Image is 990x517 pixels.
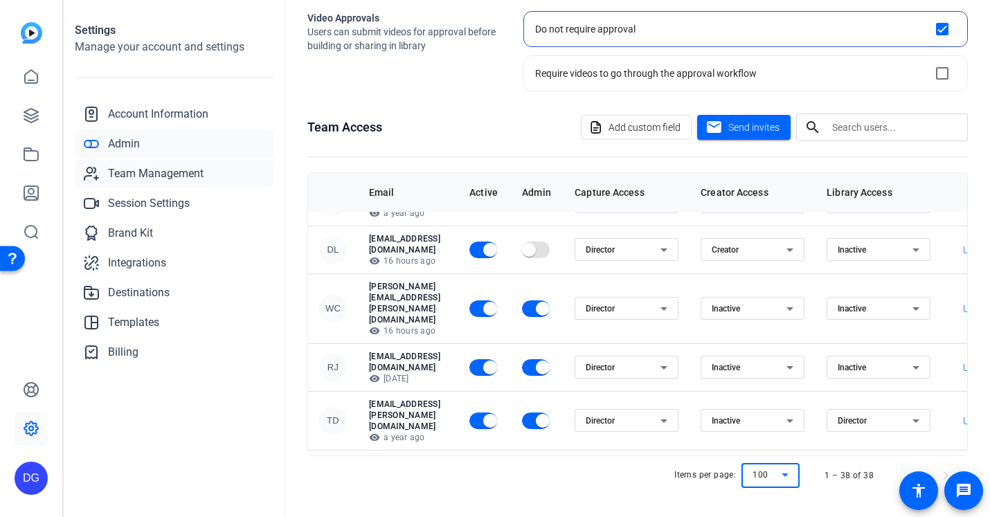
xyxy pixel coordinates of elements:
span: Send invites [728,120,780,135]
span: Director [838,416,867,426]
span: Admin [108,136,140,152]
span: Inactive [712,416,740,426]
mat-icon: accessibility [910,482,927,499]
p: [EMAIL_ADDRESS][DOMAIN_NAME] [369,351,447,373]
h1: Team Access [307,118,382,137]
th: Creator Access [690,173,816,212]
button: Send invites [697,115,791,140]
mat-icon: search [796,119,829,136]
a: Destinations [75,279,273,307]
mat-icon: message [955,482,972,499]
p: 16 hours ago [369,325,447,336]
h2: Manage your account and settings [75,39,273,55]
h2: Video Approvals [307,11,501,25]
a: Templates [75,309,273,336]
mat-icon: visibility [369,373,380,384]
p: a year ago [369,432,447,443]
div: Items per page: [674,468,736,482]
a: Billing [75,338,273,366]
span: Inactive [838,363,866,372]
p: [PERSON_NAME][EMAIL_ADDRESS][PERSON_NAME][DOMAIN_NAME] [369,281,447,325]
span: Inactive [838,304,866,314]
p: [DATE] [369,373,447,384]
div: Do not require approval [535,22,636,36]
a: Admin [75,130,273,158]
mat-icon: mail [705,119,723,136]
div: TD [319,407,347,435]
a: Account Information [75,100,273,128]
span: Templates [108,314,159,331]
div: RJ [319,354,347,381]
span: Inactive [712,304,740,314]
h1: Settings [75,22,273,39]
th: Admin [511,173,564,212]
img: blue-gradient.svg [21,22,42,44]
button: Add custom field [581,115,692,140]
span: Integrations [108,255,166,271]
p: 16 hours ago [369,255,447,266]
a: Team Management [75,160,273,188]
span: Director [586,304,615,314]
th: Active [458,173,511,212]
button: Next page [929,459,962,492]
span: Inactive [838,245,866,255]
mat-icon: visibility [369,325,380,336]
span: Brand Kit [108,225,153,242]
p: [EMAIL_ADDRESS][PERSON_NAME][DOMAIN_NAME] [369,399,447,432]
input: Search users... [832,119,957,136]
span: Director [586,416,615,426]
mat-icon: visibility [369,432,380,443]
th: Email [358,173,458,212]
div: DG [15,462,48,495]
button: Previous page [896,459,929,492]
a: Integrations [75,249,273,277]
p: [EMAIL_ADDRESS][DOMAIN_NAME] [369,233,447,255]
p: a year ago [369,208,447,219]
span: Session Settings [108,195,190,212]
div: Require videos to go through the approval workflow [535,66,757,80]
span: Billing [108,344,138,361]
mat-icon: visibility [369,255,380,266]
span: Creator [712,245,739,255]
span: Destinations [108,284,170,301]
th: Capture Access [564,173,690,212]
th: Library Access [816,173,942,212]
span: Director [586,363,615,372]
span: Add custom field [609,114,681,140]
div: WC [319,295,347,323]
mat-icon: visibility [369,208,380,219]
span: Inactive [712,363,740,372]
span: Team Management [108,165,204,182]
a: Session Settings [75,190,273,217]
span: Director [586,245,615,255]
div: 1 – 38 of 38 [825,469,874,482]
div: DL [319,236,347,264]
a: Brand Kit [75,219,273,247]
span: Account Information [108,106,208,123]
span: Users can submit videos for approval before building or sharing in library [307,25,501,53]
